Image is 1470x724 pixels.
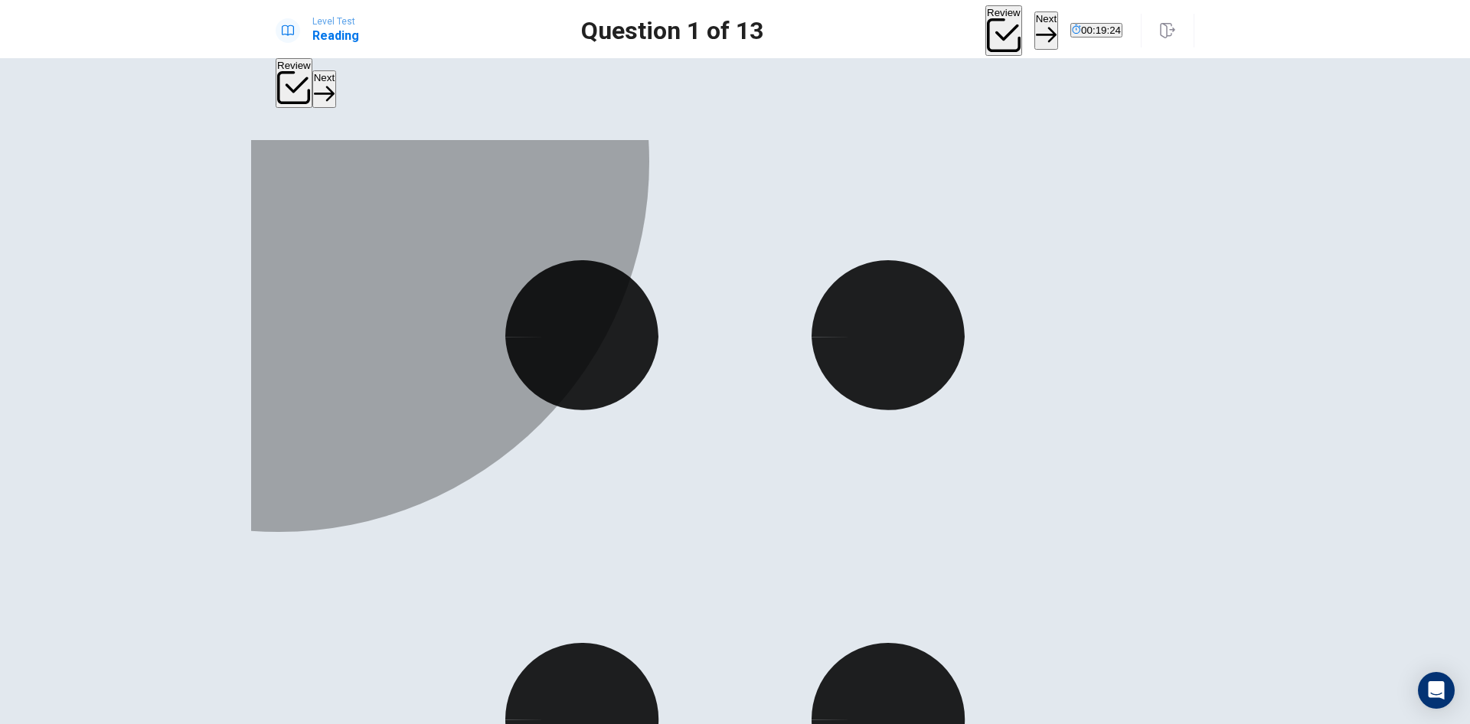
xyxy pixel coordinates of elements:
h1: Question 1 of 13 [581,21,763,40]
button: Next [312,70,336,108]
h1: Reading [312,27,359,45]
span: Level Test [312,16,359,27]
div: Open Intercom Messenger [1418,672,1455,709]
button: Next [1034,11,1058,49]
button: 00:19:24 [1070,23,1122,38]
button: Review [985,5,1022,56]
button: Review [276,58,312,109]
span: 00:19:24 [1081,24,1121,36]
